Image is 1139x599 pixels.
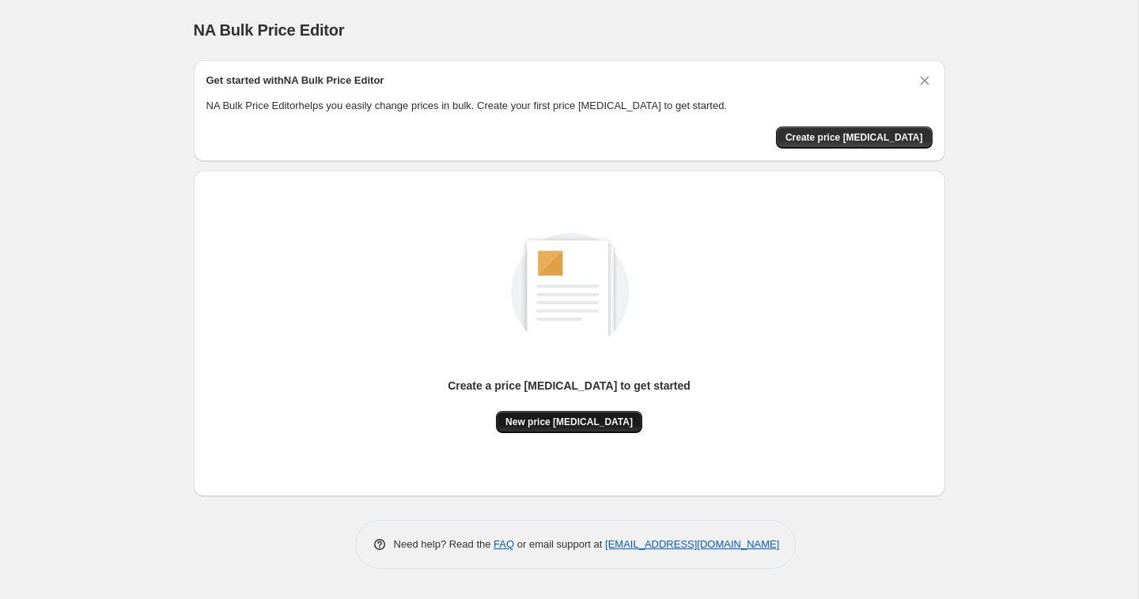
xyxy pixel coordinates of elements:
[448,378,691,394] p: Create a price [MEDICAL_DATA] to get started
[917,73,933,89] button: Dismiss card
[505,416,633,428] span: New price [MEDICAL_DATA]
[206,73,384,89] h2: Get started with NA Bulk Price Editor
[206,98,933,114] p: NA Bulk Price Editor helps you easily change prices in bulk. Create your first price [MEDICAL_DAT...
[785,131,923,144] span: Create price [MEDICAL_DATA]
[394,538,494,550] span: Need help? Read the
[605,538,779,550] a: [EMAIL_ADDRESS][DOMAIN_NAME]
[496,411,642,433] button: New price [MEDICAL_DATA]
[194,21,345,39] span: NA Bulk Price Editor
[776,126,933,149] button: Create price change job
[514,538,605,550] span: or email support at
[494,538,514,550] a: FAQ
